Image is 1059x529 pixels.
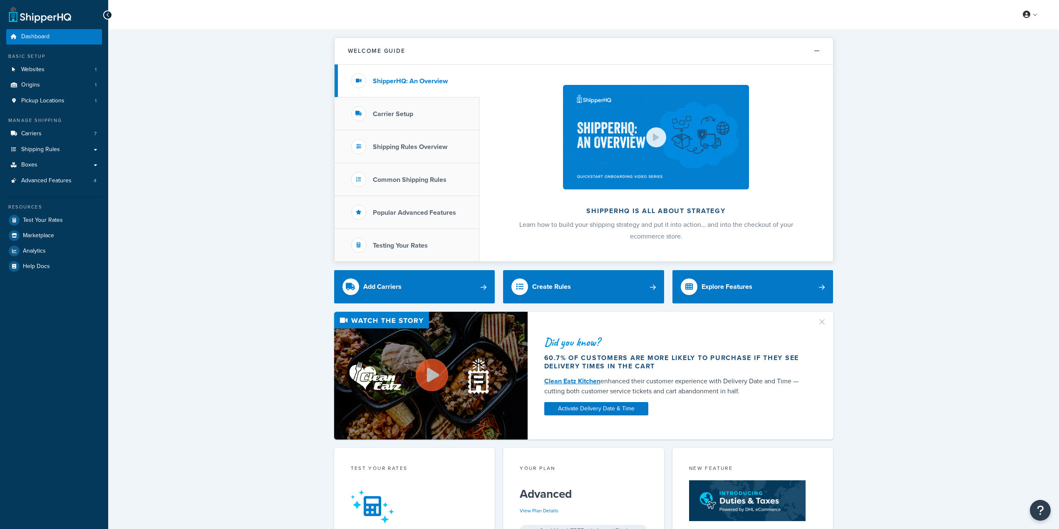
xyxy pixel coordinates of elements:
[501,207,811,215] h2: ShipperHQ is all about strategy
[351,464,479,474] div: Test your rates
[373,110,413,118] h3: Carrier Setup
[21,82,40,89] span: Origins
[6,173,102,189] a: Advanced Features4
[6,142,102,157] a: Shipping Rules
[6,126,102,142] li: Carriers
[6,93,102,109] a: Pickup Locations1
[544,336,807,348] div: Did you know?
[544,402,648,415] a: Activate Delivery Date & Time
[21,130,42,137] span: Carriers
[689,464,817,474] div: New Feature
[373,242,428,249] h3: Testing Your Rates
[520,507,558,514] a: View Plan Details
[503,270,664,303] a: Create Rules
[6,77,102,93] a: Origins1
[6,62,102,77] a: Websites1
[373,77,448,85] h3: ShipperHQ: An Overview
[519,220,793,241] span: Learn how to build your shipping strategy and put it into action… and into the checkout of your e...
[373,176,446,184] h3: Common Shipping Rules
[6,243,102,258] a: Analytics
[21,177,72,184] span: Advanced Features
[21,97,64,104] span: Pickup Locations
[95,82,97,89] span: 1
[21,33,50,40] span: Dashboard
[520,464,647,474] div: Your Plan
[1030,500,1051,521] button: Open Resource Center
[6,29,102,45] a: Dashboard
[6,157,102,173] a: Boxes
[23,263,50,270] span: Help Docs
[6,93,102,109] li: Pickup Locations
[6,62,102,77] li: Websites
[544,376,807,396] div: enhanced their customer experience with Delivery Date and Time — cutting both customer service ti...
[21,66,45,73] span: Websites
[95,97,97,104] span: 1
[21,146,60,153] span: Shipping Rules
[23,248,46,255] span: Analytics
[6,213,102,228] a: Test Your Rates
[532,281,571,293] div: Create Rules
[544,376,600,386] a: Clean Eatz Kitchen
[520,487,647,501] h5: Advanced
[348,48,405,54] h2: Welcome Guide
[373,143,447,151] h3: Shipping Rules Overview
[672,270,833,303] a: Explore Features
[94,177,97,184] span: 4
[334,312,528,440] img: Video thumbnail
[373,209,456,216] h3: Popular Advanced Features
[563,85,749,189] img: ShipperHQ is all about strategy
[6,173,102,189] li: Advanced Features
[23,217,63,224] span: Test Your Rates
[6,259,102,274] a: Help Docs
[6,228,102,243] a: Marketplace
[6,204,102,211] div: Resources
[544,354,807,370] div: 60.7% of customers are more likely to purchase if they see delivery times in the cart
[21,161,37,169] span: Boxes
[94,130,97,137] span: 7
[23,232,54,239] span: Marketplace
[334,270,495,303] a: Add Carriers
[6,126,102,142] a: Carriers7
[95,66,97,73] span: 1
[702,281,752,293] div: Explore Features
[6,117,102,124] div: Manage Shipping
[6,53,102,60] div: Basic Setup
[335,38,833,65] button: Welcome Guide
[363,281,402,293] div: Add Carriers
[6,77,102,93] li: Origins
